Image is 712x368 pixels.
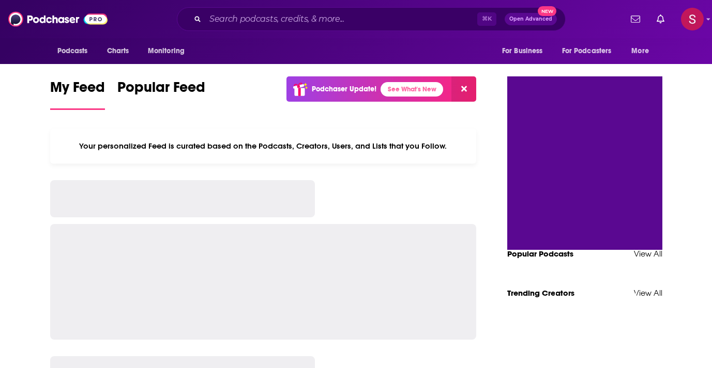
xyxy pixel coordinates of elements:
[205,11,477,27] input: Search podcasts, credits, & more...
[653,10,669,28] a: Show notifications dropdown
[495,41,556,61] button: open menu
[624,41,662,61] button: open menu
[50,78,105,102] span: My Feed
[117,78,205,110] a: Popular Feed
[148,44,185,58] span: Monitoring
[509,17,552,22] span: Open Advanced
[381,82,443,97] a: See What's New
[502,44,543,58] span: For Business
[50,129,477,164] div: Your personalized Feed is curated based on the Podcasts, Creators, Users, and Lists that you Follow.
[107,44,129,58] span: Charts
[507,249,573,259] a: Popular Podcasts
[627,10,644,28] a: Show notifications dropdown
[8,9,108,29] img: Podchaser - Follow, Share and Rate Podcasts
[117,78,205,102] span: Popular Feed
[477,12,496,26] span: ⌘ K
[177,7,566,31] div: Search podcasts, credits, & more...
[100,41,135,61] a: Charts
[681,8,704,30] button: Show profile menu
[507,288,574,298] a: Trending Creators
[312,85,376,93] p: Podchaser Update!
[555,41,627,61] button: open menu
[50,41,101,61] button: open menu
[634,288,662,298] a: View All
[631,44,649,58] span: More
[538,6,556,16] span: New
[57,44,88,58] span: Podcasts
[505,13,557,25] button: Open AdvancedNew
[562,44,612,58] span: For Podcasters
[50,78,105,110] a: My Feed
[634,249,662,259] a: View All
[681,8,704,30] span: Logged in as stephanie85546
[681,8,704,30] img: User Profile
[141,41,198,61] button: open menu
